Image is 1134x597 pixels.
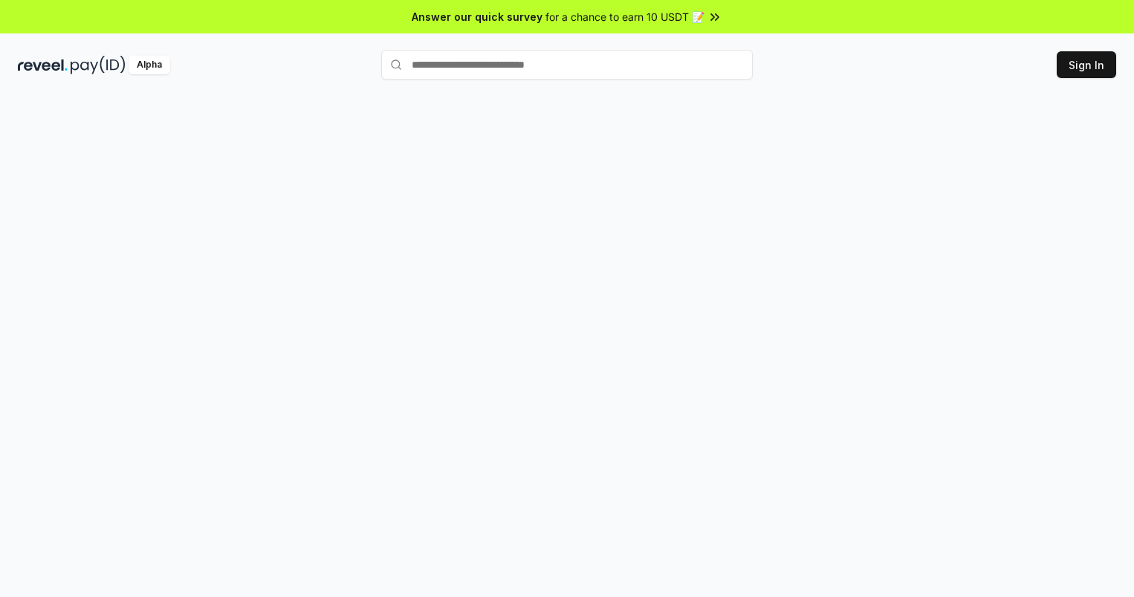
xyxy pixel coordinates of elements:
div: Alpha [129,56,170,74]
span: for a chance to earn 10 USDT 📝 [545,9,704,25]
img: reveel_dark [18,56,68,74]
button: Sign In [1057,51,1116,78]
img: pay_id [71,56,126,74]
span: Answer our quick survey [412,9,542,25]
